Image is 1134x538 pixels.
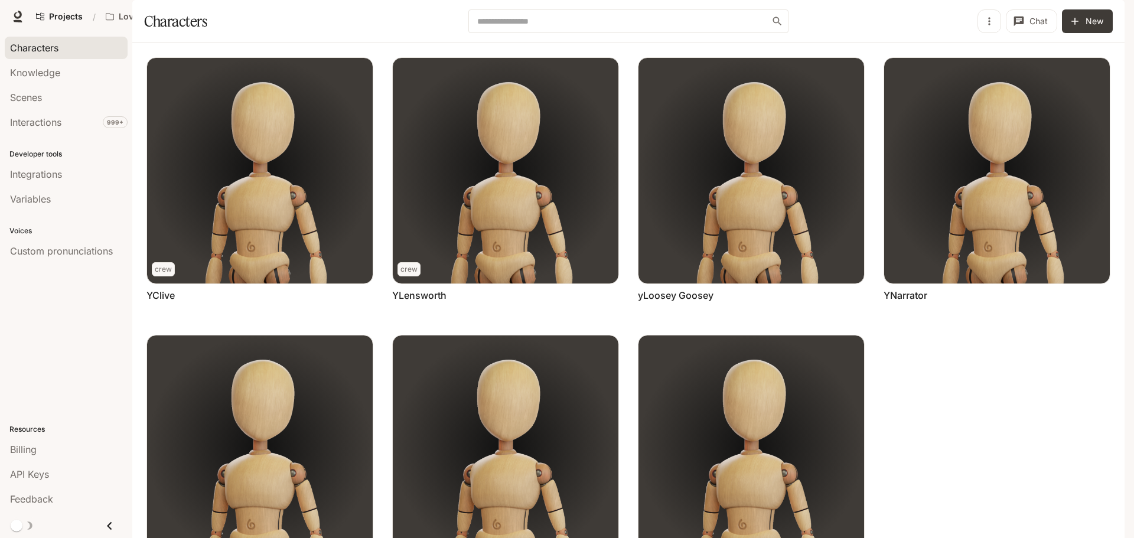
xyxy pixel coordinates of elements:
a: YNarrator [884,289,927,302]
img: YClive [147,58,373,283]
a: YLensworth [392,289,447,302]
p: Love Bird Cam [119,12,178,22]
img: YLensworth [393,58,618,283]
span: Projects [49,12,83,22]
a: YClive [146,289,175,302]
img: YNarrator [884,58,1110,283]
h1: Characters [144,9,207,33]
a: Go to projects [31,5,88,28]
button: New [1062,9,1113,33]
a: yLoosey Goosey [638,289,713,302]
div: / [88,11,100,23]
img: yLoosey Goosey [638,58,864,283]
button: Chat [1006,9,1057,33]
button: Open workspace menu [100,5,196,28]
